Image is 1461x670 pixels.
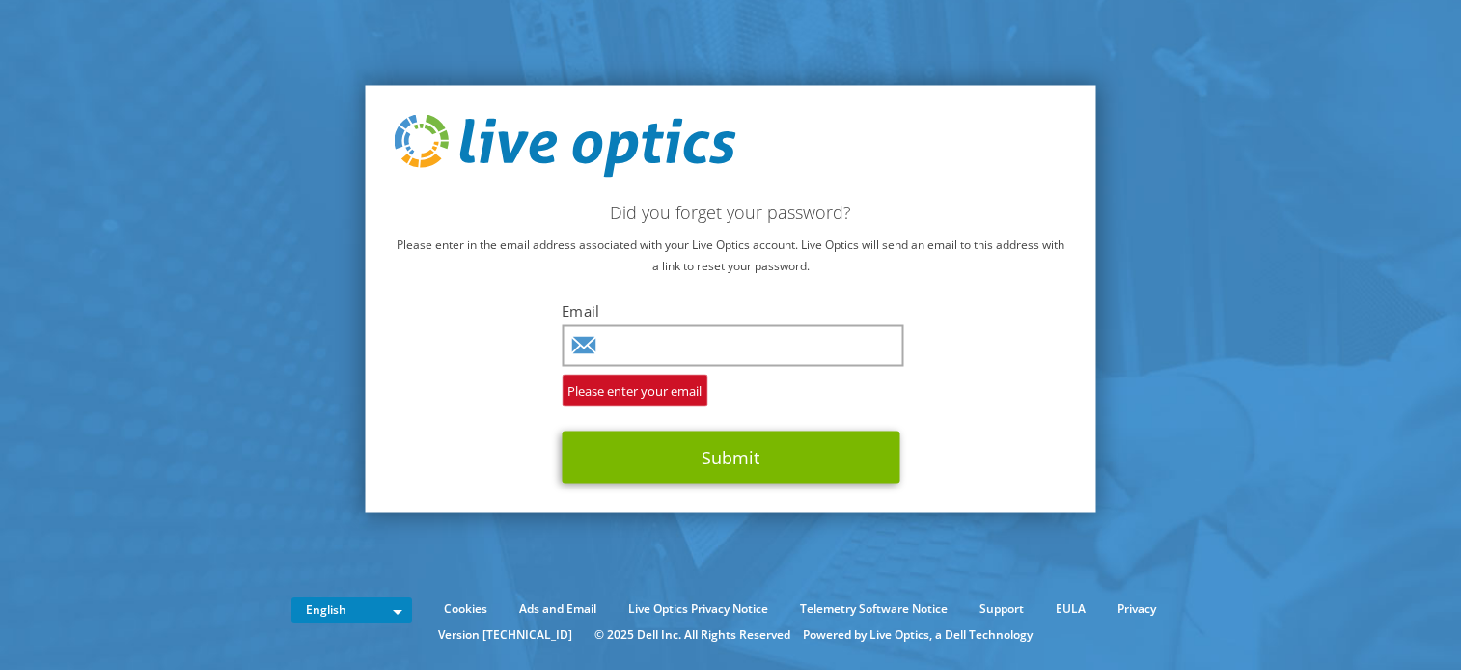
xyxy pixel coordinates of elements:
a: Live Optics Privacy Notice [614,599,783,620]
h2: Did you forget your password? [395,202,1067,223]
li: Powered by Live Optics, a Dell Technology [803,625,1033,646]
label: Email [562,301,899,321]
button: Submit [562,432,899,484]
img: live_optics_svg.svg [395,114,736,178]
a: Support [965,599,1038,620]
span: Please enter your email [562,375,707,407]
a: Cookies [429,599,502,620]
p: Please enter in the email address associated with your Live Optics account. Live Optics will send... [395,235,1067,277]
li: Version [TECHNICAL_ID] [428,625,582,646]
a: Privacy [1103,599,1171,620]
a: Ads and Email [505,599,611,620]
a: Telemetry Software Notice [786,599,962,620]
li: © 2025 Dell Inc. All Rights Reserved [585,625,800,646]
a: EULA [1041,599,1100,620]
